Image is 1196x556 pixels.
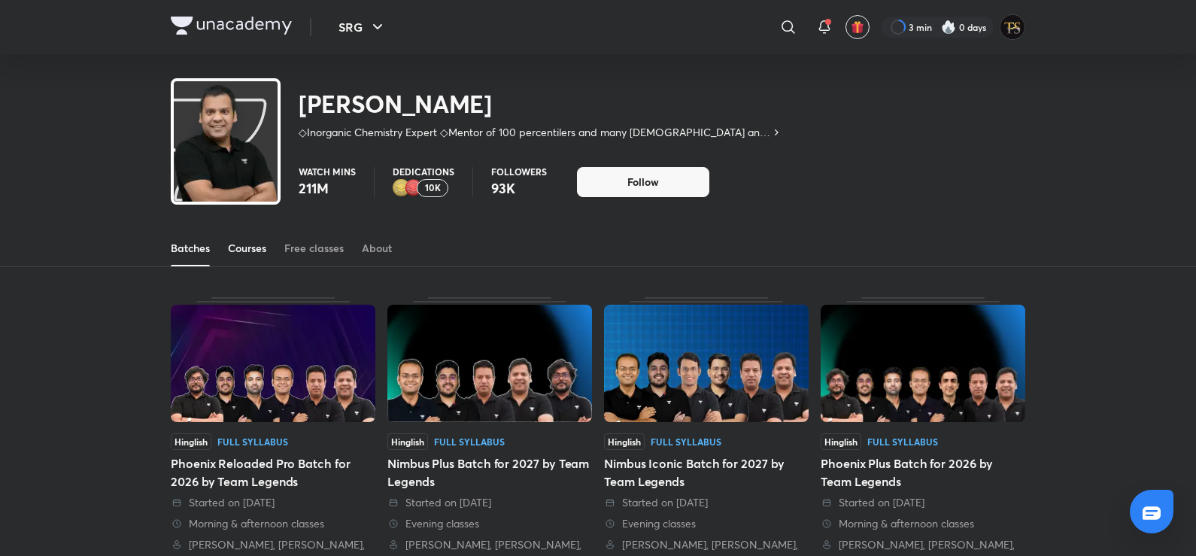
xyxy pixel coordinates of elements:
[393,179,411,197] img: educator badge2
[362,230,392,266] a: About
[491,179,547,197] p: 93K
[228,241,266,256] div: Courses
[284,241,344,256] div: Free classes
[362,241,392,256] div: About
[217,437,288,446] div: Full Syllabus
[299,125,770,140] p: ◇Inorganic Chemistry Expert ◇Mentor of 100 percentilers and many [DEMOGRAPHIC_DATA] and nitian ◇1...
[604,305,809,422] img: Thumbnail
[171,17,292,35] img: Company Logo
[821,495,1025,510] div: Started on 10 Jun 2025
[821,433,861,450] span: Hinglish
[1000,14,1025,40] img: Tanishq Sahu
[393,167,454,176] p: Dedications
[604,454,809,491] div: Nimbus Iconic Batch for 2027 by Team Legends
[604,495,809,510] div: Started on 20 Jun 2025
[604,516,809,531] div: Evening classes
[171,305,375,422] img: Thumbnail
[627,175,659,190] span: Follow
[299,179,356,197] p: 211M
[405,179,423,197] img: educator badge1
[171,516,375,531] div: Morning & afternoon classes
[821,454,1025,491] div: Phoenix Plus Batch for 2026 by Team Legends
[577,167,709,197] button: Follow
[171,454,375,491] div: Phoenix Reloaded Pro Batch for 2026 by Team Legends
[434,437,505,446] div: Full Syllabus
[821,305,1025,422] img: Thumbnail
[171,241,210,256] div: Batches
[171,230,210,266] a: Batches
[821,516,1025,531] div: Morning & afternoon classes
[284,230,344,266] a: Free classes
[425,183,441,193] p: 10K
[845,15,870,39] button: avatar
[604,433,645,450] span: Hinglish
[387,433,428,450] span: Hinglish
[171,433,211,450] span: Hinglish
[387,454,592,491] div: Nimbus Plus Batch for 2027 by Team Legends
[941,20,956,35] img: streak
[867,437,938,446] div: Full Syllabus
[851,20,864,34] img: avatar
[491,167,547,176] p: Followers
[387,495,592,510] div: Started on 15 Jul 2025
[171,17,292,38] a: Company Logo
[387,305,592,422] img: Thumbnail
[299,167,356,176] p: Watch mins
[171,495,375,510] div: Started on 13 Sep 2025
[329,12,396,42] button: SRG
[299,89,782,119] h2: [PERSON_NAME]
[651,437,721,446] div: Full Syllabus
[174,84,278,220] img: class
[228,230,266,266] a: Courses
[387,516,592,531] div: Evening classes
